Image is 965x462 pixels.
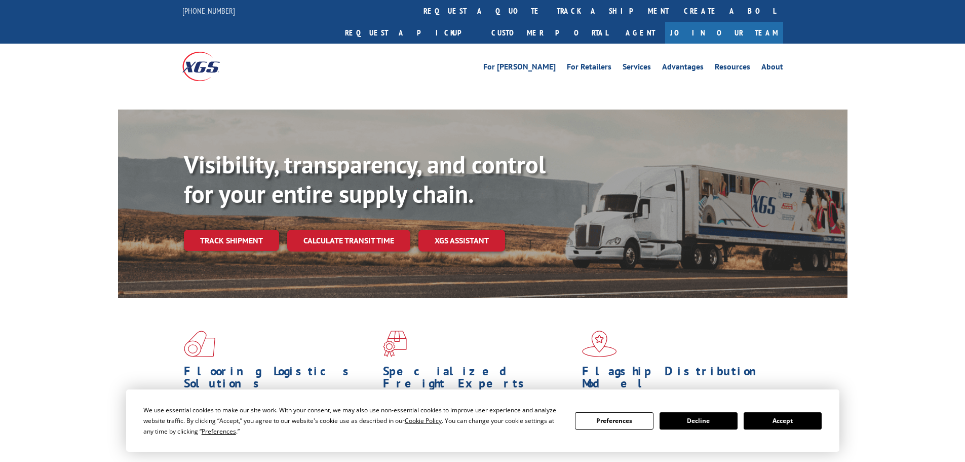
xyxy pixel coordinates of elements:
[744,412,822,430] button: Accept
[483,63,556,74] a: For [PERSON_NAME]
[202,427,236,436] span: Preferences
[418,230,505,252] a: XGS ASSISTANT
[184,365,375,395] h1: Flooring Logistics Solutions
[182,6,235,16] a: [PHONE_NUMBER]
[660,412,738,430] button: Decline
[623,63,651,74] a: Services
[383,365,574,395] h1: Specialized Freight Experts
[567,63,611,74] a: For Retailers
[287,230,410,252] a: Calculate transit time
[383,331,407,357] img: xgs-icon-focused-on-flooring-red
[184,149,546,209] b: Visibility, transparency, and control for your entire supply chain.
[575,412,653,430] button: Preferences
[184,331,215,357] img: xgs-icon-total-supply-chain-intelligence-red
[715,63,750,74] a: Resources
[337,22,484,44] a: Request a pickup
[405,416,442,425] span: Cookie Policy
[126,389,839,452] div: Cookie Consent Prompt
[615,22,665,44] a: Agent
[143,405,563,437] div: We use essential cookies to make our site work. With your consent, we may also use non-essential ...
[582,365,774,395] h1: Flagship Distribution Model
[582,331,617,357] img: xgs-icon-flagship-distribution-model-red
[662,63,704,74] a: Advantages
[665,22,783,44] a: Join Our Team
[484,22,615,44] a: Customer Portal
[184,230,279,251] a: Track shipment
[761,63,783,74] a: About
